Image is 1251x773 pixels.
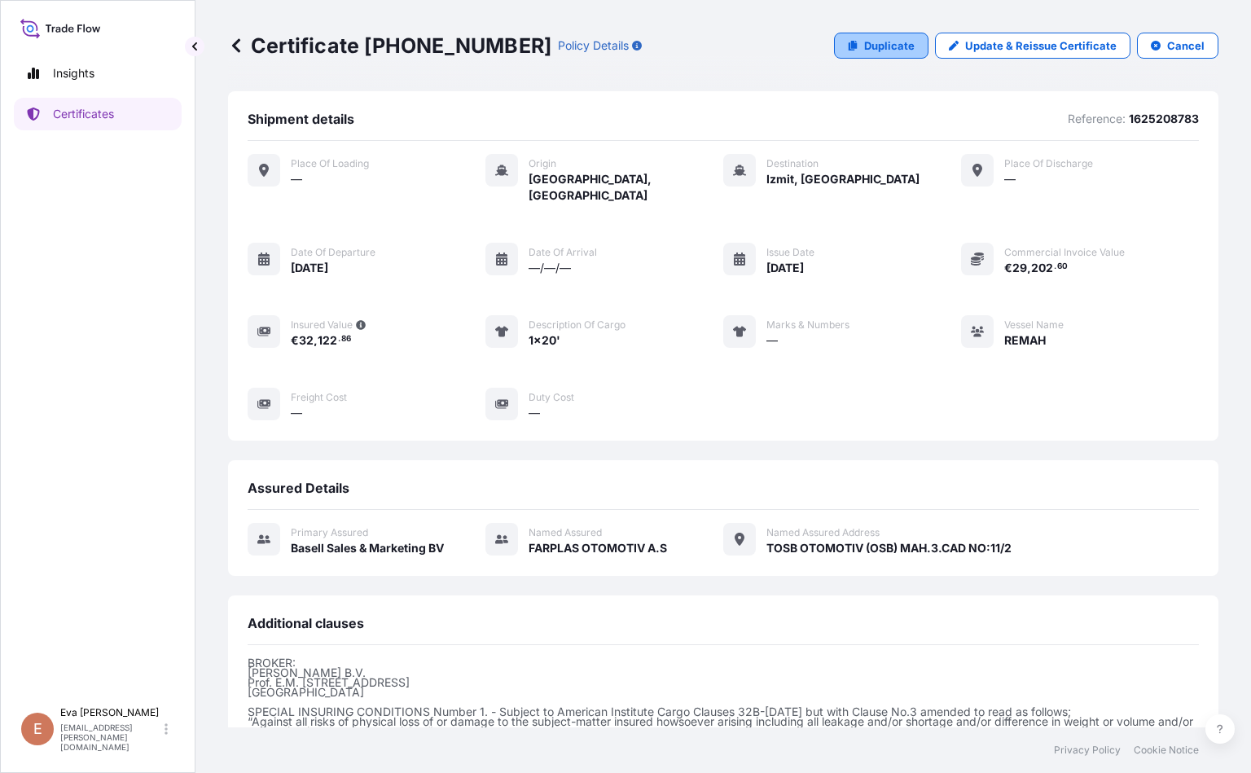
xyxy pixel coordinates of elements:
p: Certificates [53,106,114,122]
span: [DATE] [766,260,804,276]
span: —/—/— [529,260,571,276]
span: , [1027,262,1031,274]
span: 202 [1031,262,1053,274]
span: Assured Details [248,480,349,496]
span: [GEOGRAPHIC_DATA], [GEOGRAPHIC_DATA] [529,171,723,204]
span: Description of cargo [529,318,625,332]
span: 86 [341,336,351,342]
span: [DATE] [291,260,328,276]
span: Origin [529,157,556,170]
p: Duplicate [864,37,915,54]
span: — [766,332,778,349]
p: Insights [53,65,94,81]
span: Date of departure [291,246,375,259]
a: Update & Reissue Certificate [935,33,1130,59]
p: Policy Details [558,37,629,54]
p: Reference: [1068,111,1126,127]
span: 29 [1012,262,1027,274]
a: Insights [14,57,182,90]
span: — [529,405,540,421]
span: € [1004,262,1012,274]
span: , [314,335,318,346]
span: Destination [766,157,819,170]
span: — [291,171,302,187]
span: € [291,335,299,346]
span: Named Assured [529,526,602,539]
p: Update & Reissue Certificate [965,37,1117,54]
span: 1x20' [529,332,560,349]
p: Cancel [1167,37,1205,54]
span: . [1054,264,1056,270]
span: Additional clauses [248,615,364,631]
span: Date of arrival [529,246,597,259]
p: Certificate [PHONE_NUMBER] [228,33,551,59]
span: Commercial Invoice Value [1004,246,1125,259]
p: 1625208783 [1129,111,1199,127]
span: FARPLAS OTOMOTIV A.S [529,540,667,556]
span: Issue Date [766,246,814,259]
a: Privacy Policy [1054,744,1121,757]
p: BROKER: [PERSON_NAME] B.V. Prof. E.M. [STREET_ADDRESS] [GEOGRAPHIC_DATA] SPECIAL INSURING CONDITI... [248,658,1199,736]
span: Duty Cost [529,391,574,404]
a: Duplicate [834,33,928,59]
span: REMAH [1004,332,1046,349]
span: Basell Sales & Marketing BV [291,540,444,556]
span: Shipment details [248,111,354,127]
button: Cancel [1137,33,1218,59]
span: E [33,721,42,737]
span: 122 [318,335,337,346]
span: Insured Value [291,318,353,332]
span: Place of Loading [291,157,369,170]
span: 32 [299,335,314,346]
a: Cookie Notice [1134,744,1199,757]
span: 60 [1057,264,1068,270]
span: Freight Cost [291,391,347,404]
p: [EMAIL_ADDRESS][PERSON_NAME][DOMAIN_NAME] [60,722,161,752]
span: — [291,405,302,421]
p: Eva [PERSON_NAME] [60,706,161,719]
span: Izmit, [GEOGRAPHIC_DATA] [766,171,920,187]
span: Marks & Numbers [766,318,849,332]
span: Place of discharge [1004,157,1093,170]
a: Certificates [14,98,182,130]
span: TOSB OTOMOTIV (OSB) MAH.3.CAD NO:11/2 [766,540,1012,556]
span: Primary assured [291,526,368,539]
span: — [1004,171,1016,187]
span: . [338,336,340,342]
span: Named Assured Address [766,526,880,539]
span: Vessel Name [1004,318,1064,332]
